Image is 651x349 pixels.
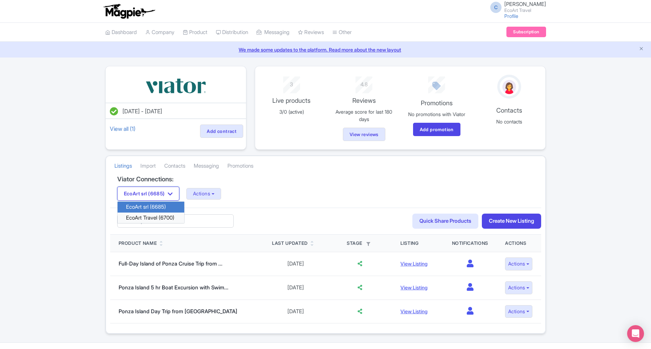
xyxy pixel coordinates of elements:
a: Add contract [200,125,243,138]
img: logo-ab69f6fb50320c5b225c76a69d11143b.png [102,4,156,19]
span: [DATE] - [DATE] [122,108,162,115]
a: Company [145,23,174,42]
button: Actions [505,257,533,270]
a: Messaging [194,156,219,176]
a: View reviews [343,128,385,141]
a: Other [332,23,352,42]
p: Promotions [405,98,469,108]
a: Subscription [506,27,546,37]
button: Actions [505,305,533,318]
button: Actions [505,281,533,294]
span: [PERSON_NAME] [504,1,546,7]
div: 3 [259,76,324,89]
i: Filter by stage [366,242,370,246]
a: Ponza Island 5 hr Boat Excursion with Swim... [119,284,228,291]
p: 3/0 (active) [259,108,324,115]
span: C [490,2,501,13]
a: We made some updates to the platform. Read more about the new layout [4,46,647,53]
p: Contacts [477,106,542,115]
button: Actions [186,188,221,200]
p: No contacts [477,118,542,125]
a: Full-Day Island of Ponza Cruise Trip from ... [119,260,222,267]
a: Product [183,23,207,42]
button: Close announcement [639,45,644,53]
a: Create New Listing [482,214,541,229]
p: Live products [259,96,324,105]
div: 4.8 [332,76,396,89]
a: EcoArt Travel (6700) [118,213,184,223]
a: Messaging [257,23,290,42]
p: No promotions with Viator [405,110,469,118]
a: Import [140,156,156,176]
a: Add promotion [413,123,460,136]
div: Product Name [119,240,157,247]
h4: Viator Connections: [117,176,534,183]
a: Promotions [227,156,253,176]
img: vbqrramwp3xkpi4ekcjz.svg [144,75,207,97]
td: [DATE] [264,276,328,300]
th: Notifications [444,235,497,252]
button: EcoArt srl (6685) [117,187,180,201]
div: Stage [336,240,384,247]
a: Profile [504,13,518,19]
a: View Listing [400,284,427,290]
a: Distribution [216,23,248,42]
a: View Listing [400,308,427,314]
a: C [PERSON_NAME] EcoArt Travel [486,1,546,13]
div: Last Updated [272,240,308,247]
a: Contacts [164,156,185,176]
a: Ponza Island Day Trip from [GEOGRAPHIC_DATA] [119,308,237,315]
th: Actions [497,235,541,252]
p: Average score for last 180 days [332,108,396,123]
td: [DATE] [264,252,328,276]
td: [DATE] [264,300,328,323]
a: Reviews [298,23,324,42]
a: Dashboard [105,23,137,42]
img: avatar_key_member-9c1dde93af8b07d7383eb8b5fb890c87.png [501,79,517,95]
p: Reviews [332,96,396,105]
a: View all (1) [108,124,137,134]
a: Quick Share Products [412,214,478,229]
a: View Listing [400,261,427,267]
div: Open Intercom Messenger [627,325,644,342]
a: EcoArt srl (6685) [118,202,184,213]
a: Listings [114,156,132,176]
th: Listing [392,235,443,252]
small: EcoArt Travel [504,8,546,13]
